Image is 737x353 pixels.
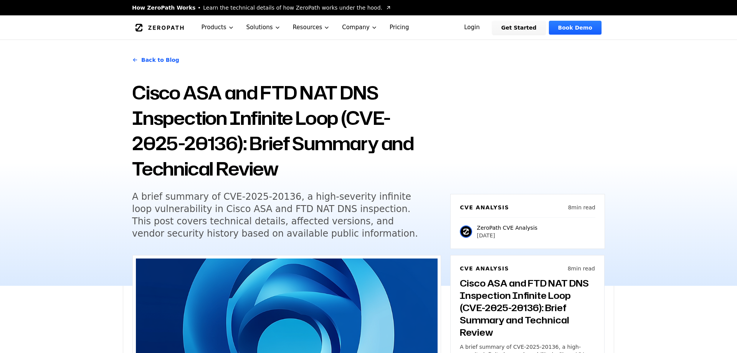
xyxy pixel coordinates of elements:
a: Book Demo [549,21,601,35]
a: Back to Blog [132,49,179,71]
h5: A brief summary of CVE-2025-20136, a high-severity infinite loop vulnerability in Cisco ASA and F... [132,191,427,240]
span: Learn the technical details of how ZeroPath works under the hood. [203,4,382,12]
nav: Global [123,15,614,40]
a: Get Started [492,21,546,35]
button: Company [336,15,383,40]
p: 8 min read [568,204,595,211]
h6: CVE Analysis [460,204,509,211]
h6: CVE Analysis [460,265,509,272]
button: Solutions [240,15,287,40]
p: 8 min read [568,265,595,272]
h1: Cisco ASA and FTD NAT DNS Inspection Infinite Loop (CVE-2025-20136): Brief Summary and Technical ... [132,80,441,181]
h3: Cisco ASA and FTD NAT DNS Inspection Infinite Loop (CVE-2025-20136): Brief Summary and Technical ... [460,277,595,338]
span: How ZeroPath Works [132,4,195,12]
p: ZeroPath CVE Analysis [477,224,537,232]
button: Resources [287,15,336,40]
p: [DATE] [477,232,537,239]
a: How ZeroPath WorksLearn the technical details of how ZeroPath works under the hood. [132,4,392,12]
a: Pricing [383,15,415,40]
a: Login [455,21,489,35]
button: Products [195,15,240,40]
img: ZeroPath CVE Analysis [460,225,472,238]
